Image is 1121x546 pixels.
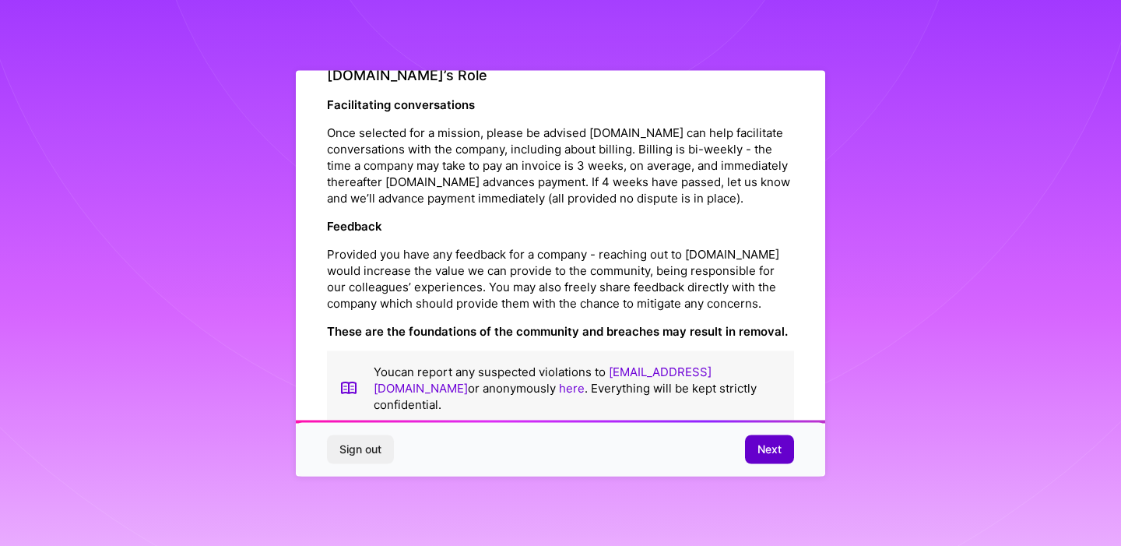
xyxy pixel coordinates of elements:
strong: Feedback [327,218,382,233]
p: Once selected for a mission, please be advised [DOMAIN_NAME] can help facilitate conversations wi... [327,124,794,206]
span: Sign out [339,442,381,457]
p: Provided you have any feedback for a company - reaching out to [DOMAIN_NAME] would increase the v... [327,245,794,311]
a: [EMAIL_ADDRESS][DOMAIN_NAME] [374,364,712,395]
a: here [559,380,585,395]
button: Sign out [327,435,394,463]
h4: [DOMAIN_NAME]’s Role [327,67,794,84]
button: Next [745,435,794,463]
img: book icon [339,363,358,412]
span: Next [757,442,782,457]
p: You can report any suspected violations to or anonymously . Everything will be kept strictly conf... [374,363,782,412]
strong: These are the foundations of the community and breaches may result in removal. [327,323,788,338]
strong: Facilitating conversations [327,97,475,111]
